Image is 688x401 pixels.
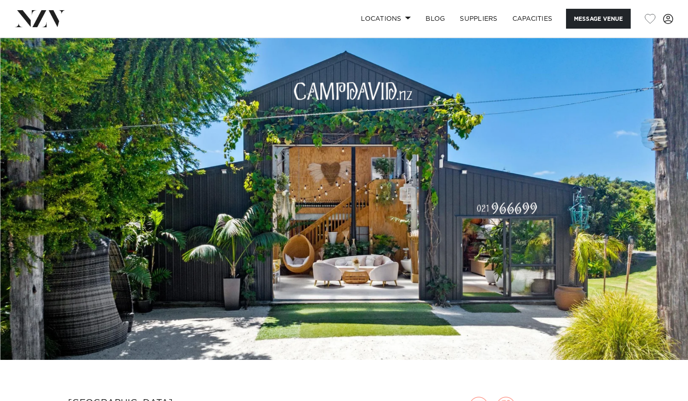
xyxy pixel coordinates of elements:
button: Message Venue [566,9,631,29]
a: Locations [353,9,418,29]
a: BLOG [418,9,452,29]
a: SUPPLIERS [452,9,505,29]
a: Capacities [505,9,560,29]
img: nzv-logo.png [15,10,65,27]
